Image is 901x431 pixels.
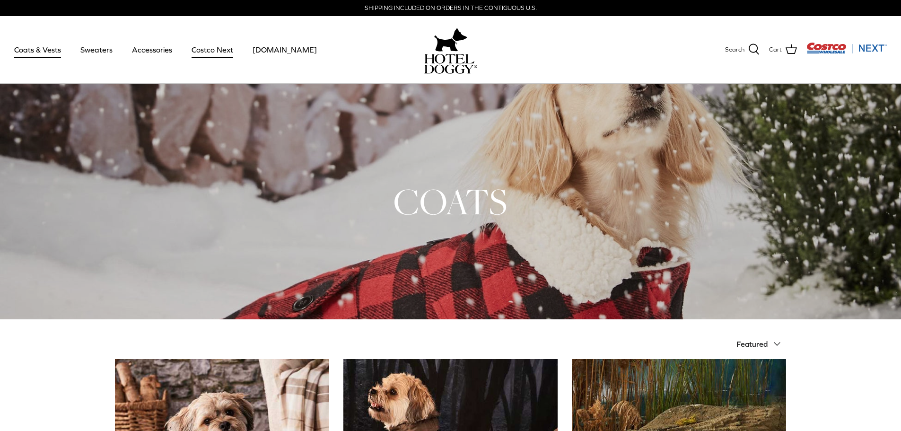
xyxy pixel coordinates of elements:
[769,45,782,55] span: Cart
[725,45,744,55] span: Search
[806,48,887,55] a: Visit Costco Next
[183,34,242,66] a: Costco Next
[434,26,467,54] img: hoteldoggy.com
[806,42,887,54] img: Costco Next
[72,34,121,66] a: Sweaters
[736,334,787,354] button: Featured
[736,340,768,348] span: Featured
[424,26,477,74] a: hoteldoggy.com hoteldoggycom
[769,44,797,56] a: Cart
[123,34,181,66] a: Accessories
[244,34,325,66] a: [DOMAIN_NAME]
[424,54,477,74] img: hoteldoggycom
[725,44,760,56] a: Search
[115,178,787,225] h1: COATS
[6,34,70,66] a: Coats & Vests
